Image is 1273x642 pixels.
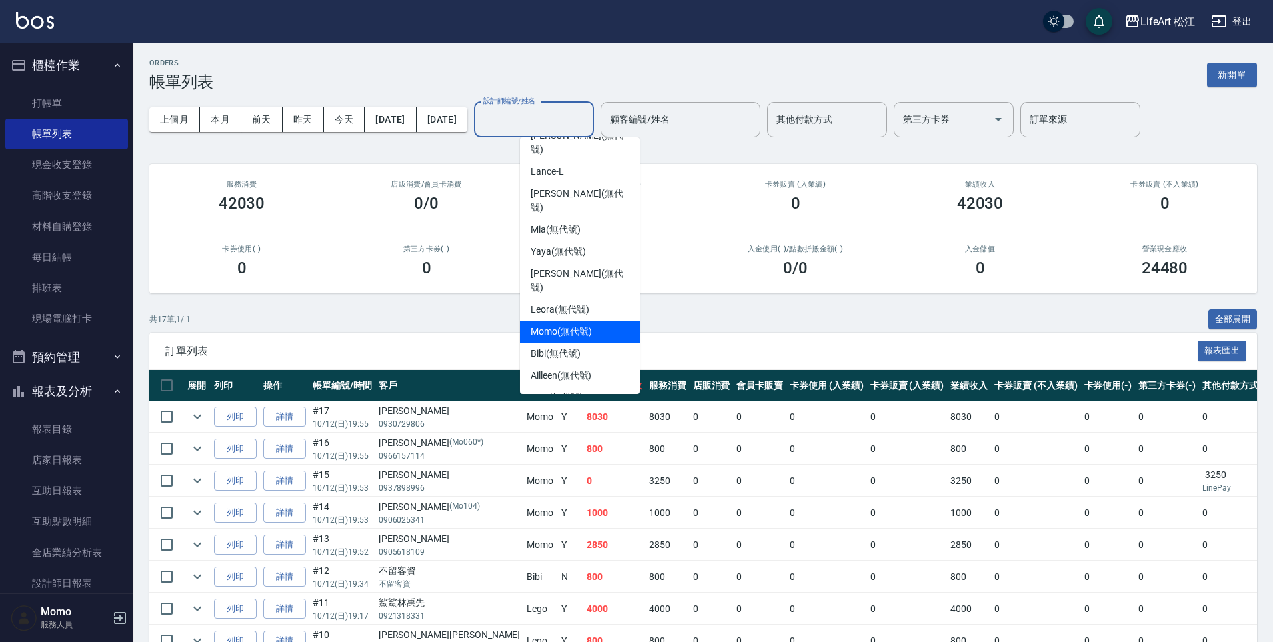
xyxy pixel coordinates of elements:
p: 10/12 (日) 19:55 [313,450,372,462]
h3: 0 [791,194,800,213]
td: 0 [786,433,867,465]
button: 上個月 [149,107,200,132]
button: expand row [187,503,207,523]
a: 詳情 [263,439,306,459]
button: 今天 [324,107,365,132]
td: Momo [523,401,558,433]
a: 互助點數明細 [5,506,128,537]
button: 報表匯出 [1198,341,1247,361]
button: Open [988,109,1009,130]
p: 10/12 (日) 19:55 [313,418,372,430]
a: 詳情 [263,471,306,491]
th: 業績收入 [947,370,991,401]
button: 列印 [214,535,257,555]
td: 0 [690,529,734,561]
th: 會員卡販賣 [733,370,786,401]
button: expand row [187,471,207,491]
td: Momo [523,465,558,497]
a: 打帳單 [5,88,128,119]
td: 0 [786,401,867,433]
div: [PERSON_NAME][PERSON_NAME] [379,628,521,642]
button: 新開單 [1207,63,1257,87]
th: 卡券販賣 (不入業績) [991,370,1080,401]
a: 報表目錄 [5,414,128,445]
td: 4000 [646,593,690,625]
h2: 營業現金應收 [1088,245,1241,253]
p: 10/12 (日) 19:17 [313,610,372,622]
td: 800 [583,561,646,593]
td: #15 [309,465,375,497]
h3: 0 [237,259,247,277]
td: 1000 [947,497,991,529]
p: 0905618109 [379,546,521,558]
td: #13 [309,529,375,561]
th: 卡券販賣 (入業績) [867,370,948,401]
div: [PERSON_NAME] [379,532,521,546]
td: 3250 [947,465,991,497]
td: 8030 [947,401,991,433]
th: 服務消費 [646,370,690,401]
td: 0 [1081,433,1136,465]
h3: 24480 [1142,259,1188,277]
td: 0 [1081,593,1136,625]
td: 0 [690,497,734,529]
a: 材料自購登錄 [5,211,128,242]
h3: 0 /0 [783,259,808,277]
td: Momo [523,497,558,529]
td: 0 [867,465,948,497]
p: 0937898996 [379,482,521,494]
span: Lance -L [531,165,564,179]
button: [DATE] [365,107,416,132]
th: 卡券使用(-) [1081,370,1136,401]
span: Bibi (無代號) [531,347,581,361]
td: #12 [309,561,375,593]
p: 10/12 (日) 19:53 [313,514,372,526]
a: 高階收支登錄 [5,180,128,211]
span: [PERSON_NAME] (無代號) [531,129,629,157]
td: 0 [1135,401,1199,433]
td: #11 [309,593,375,625]
td: 0 [786,497,867,529]
p: 0921318331 [379,610,521,622]
td: 0 [991,497,1080,529]
td: 0 [1135,433,1199,465]
button: 列印 [214,503,257,523]
img: Logo [16,12,54,29]
td: 0 [991,561,1080,593]
td: 0 [1135,561,1199,593]
button: save [1086,8,1112,35]
td: 1000 [583,497,646,529]
div: LifeArt 松江 [1140,13,1196,30]
td: 0 [690,593,734,625]
td: 0 [1199,529,1272,561]
button: expand row [187,535,207,555]
button: 列印 [214,599,257,619]
td: 0 [733,497,786,529]
th: 列印 [211,370,260,401]
td: 0 [690,433,734,465]
span: Momo (無代號) [531,325,592,339]
td: 2850 [583,529,646,561]
a: 詳情 [263,503,306,523]
td: 0 [1199,497,1272,529]
td: 0 [733,401,786,433]
td: 0 [991,401,1080,433]
td: 0 [1199,433,1272,465]
span: 訂單列表 [165,345,1198,358]
button: 登出 [1206,9,1257,34]
h3: 0 [976,259,985,277]
td: 8030 [646,401,690,433]
a: 設計師日報表 [5,568,128,599]
a: 帳單列表 [5,119,128,149]
img: Person [11,605,37,631]
a: 排班表 [5,273,128,303]
td: 3250 [646,465,690,497]
a: 每日結帳 [5,242,128,273]
td: 0 [1081,529,1136,561]
td: 0 [867,401,948,433]
h3: 0 [1160,194,1170,213]
td: 0 [1081,465,1136,497]
span: Mia (無代號) [531,223,581,237]
td: 0 [1135,529,1199,561]
a: 新開單 [1207,68,1257,81]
